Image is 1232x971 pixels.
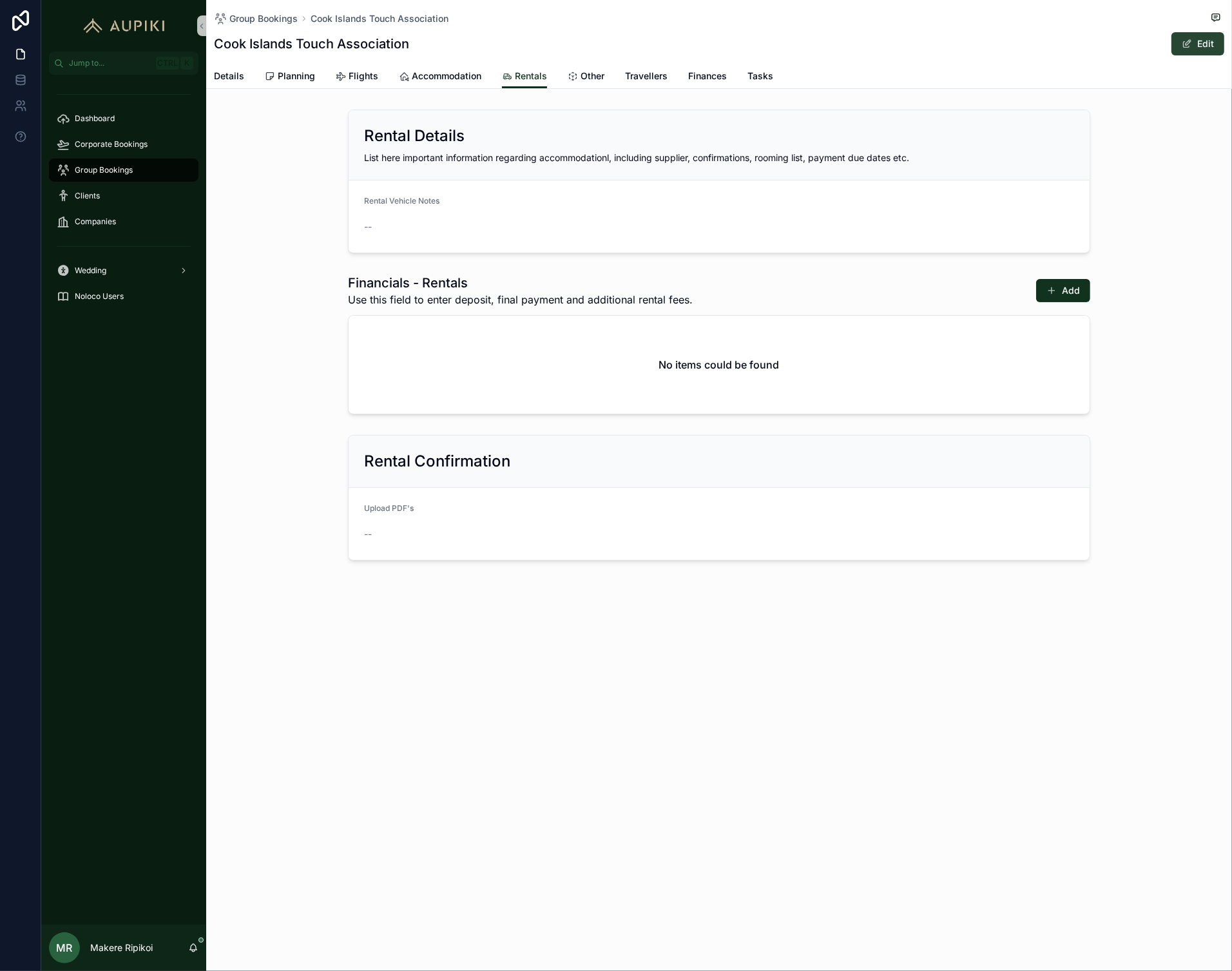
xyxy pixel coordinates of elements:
[364,126,465,146] h2: Rental Details
[49,107,198,130] a: Dashboard
[364,220,372,233] span: --
[625,64,668,90] a: Travellers
[1171,32,1224,55] button: Edit
[688,64,727,90] a: Finances
[49,210,198,233] a: Companies
[214,35,409,53] h1: Cook Islands Touch Association
[278,70,315,82] span: Planning
[688,70,727,82] span: Finances
[364,196,439,206] span: Rental Vehicle Notes
[336,64,378,90] a: Flights
[412,70,481,82] span: Accommodation
[49,259,198,282] a: Wedding
[348,274,693,292] h1: Financials - Rentals
[399,64,481,90] a: Accommodation
[568,64,604,90] a: Other
[747,64,773,90] a: Tasks
[364,152,909,163] span: List here important information regarding accommodationl, including supplier, confirmations, room...
[75,113,115,124] span: Dashboard
[69,58,151,68] span: Jump to...
[265,64,315,90] a: Planning
[311,12,448,25] a: Cook Islands Touch Association
[659,357,780,372] h2: No items could be found
[75,191,100,201] span: Clients
[75,291,124,302] span: Noloco Users
[49,133,198,156] a: Corporate Bookings
[214,70,244,82] span: Details
[747,70,773,82] span: Tasks
[1036,279,1090,302] button: Add
[364,528,372,541] span: --
[156,57,179,70] span: Ctrl
[41,75,206,325] div: scrollable content
[364,503,414,513] span: Upload PDF's
[49,159,198,182] a: Group Bookings
[77,15,171,36] img: App logo
[49,52,198,75] button: Jump to...CtrlK
[515,70,547,82] span: Rentals
[502,64,547,89] a: Rentals
[348,292,693,307] span: Use this field to enter deposit, final payment and additional rental fees.
[364,451,510,472] h2: Rental Confirmation
[214,64,244,90] a: Details
[229,12,298,25] span: Group Bookings
[57,940,73,956] span: MR
[349,70,378,82] span: Flights
[625,70,668,82] span: Travellers
[75,165,133,175] span: Group Bookings
[214,12,298,25] a: Group Bookings
[75,265,106,276] span: Wedding
[75,216,116,227] span: Companies
[581,70,604,82] span: Other
[49,285,198,308] a: Noloco Users
[90,941,153,954] p: Makere Ripikoi
[75,139,148,149] span: Corporate Bookings
[182,58,192,68] span: K
[49,184,198,207] a: Clients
